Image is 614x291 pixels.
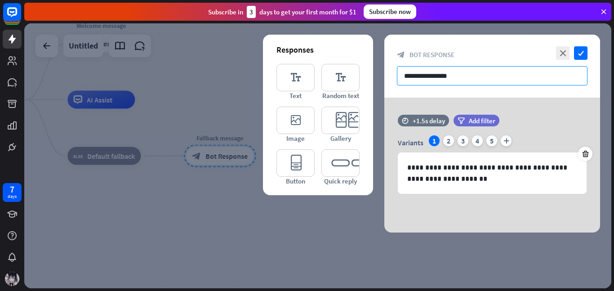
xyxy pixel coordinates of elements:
div: 3 [458,135,468,146]
div: 3 [247,6,256,18]
div: 2 [443,135,454,146]
div: days [8,193,17,200]
i: plus [501,135,512,146]
i: check [574,46,587,60]
div: Subscribe now [364,4,416,19]
span: Bot Response [409,50,454,59]
i: close [556,46,570,60]
div: 4 [472,135,483,146]
div: 5 [486,135,497,146]
div: +1.5s delay [413,116,445,125]
a: 7 days [3,183,22,202]
i: filter [458,117,465,124]
div: 1 [429,135,440,146]
div: 7 [10,185,14,193]
span: Variants [398,138,423,147]
i: time [402,117,409,124]
i: block_bot_response [397,51,405,59]
span: Add filter [469,116,495,125]
div: Subscribe in days to get your first month for $1 [208,6,356,18]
